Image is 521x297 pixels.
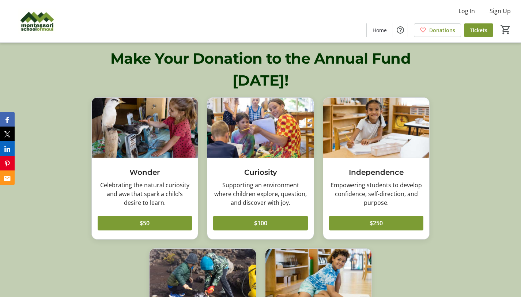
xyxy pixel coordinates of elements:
span: $100 [254,219,267,228]
span: Log In [458,7,475,15]
h3: Independence [329,167,424,178]
img: Curiosity [207,98,314,157]
div: Empowering students to develop confidence, self-direction, and purpose. [329,181,424,207]
a: Home [367,23,393,37]
div: Supporting an environment where children explore, question, and discover with joy. [213,181,308,207]
img: Wonder [92,98,198,157]
a: Donations [414,23,461,37]
span: Tickets [470,26,487,34]
a: Tickets [464,23,493,37]
button: Log In [453,5,481,17]
h3: Wonder [98,167,192,178]
button: Help [393,23,408,37]
button: Cart [499,23,512,36]
span: Make Your Donation to the Annual Fund [DATE]! [110,49,411,89]
button: Sign Up [484,5,517,17]
div: Celebrating the natural curiosity and awe that spark a child’s desire to learn. [98,181,192,207]
span: Sign Up [490,7,511,15]
button: $250 [329,216,424,230]
span: Donations [429,26,455,34]
h3: Curiosity [213,167,308,178]
button: $100 [213,216,308,230]
button: $50 [98,216,192,230]
span: Home [373,26,387,34]
img: Independence [323,98,430,157]
img: Montessori of Maui Inc.'s Logo [4,3,69,40]
span: $250 [370,219,383,228]
span: $50 [140,219,150,228]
